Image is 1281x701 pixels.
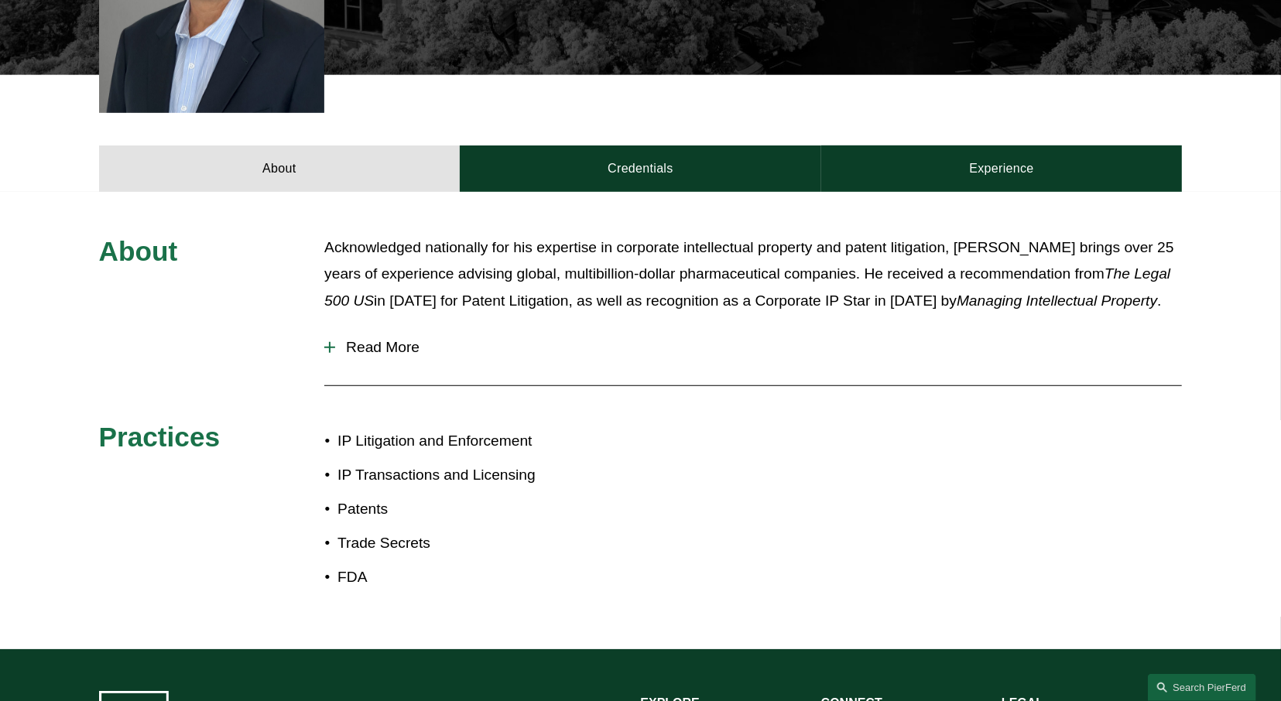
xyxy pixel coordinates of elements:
span: Practices [99,422,221,452]
span: Read More [335,339,1182,356]
p: IP Litigation and Enforcement [337,428,640,455]
a: About [99,145,461,192]
span: About [99,236,178,266]
button: Read More [324,327,1182,368]
p: IP Transactions and Licensing [337,462,640,489]
a: Credentials [460,145,821,192]
p: Trade Secrets [337,530,640,557]
em: Managing Intellectual Property [957,292,1157,309]
em: The Legal 500 US [324,265,1175,309]
a: Search this site [1148,674,1256,701]
p: Acknowledged nationally for his expertise in corporate intellectual property and patent litigatio... [324,234,1182,315]
a: Experience [821,145,1183,192]
p: FDA [337,564,640,591]
p: Patents [337,496,640,523]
